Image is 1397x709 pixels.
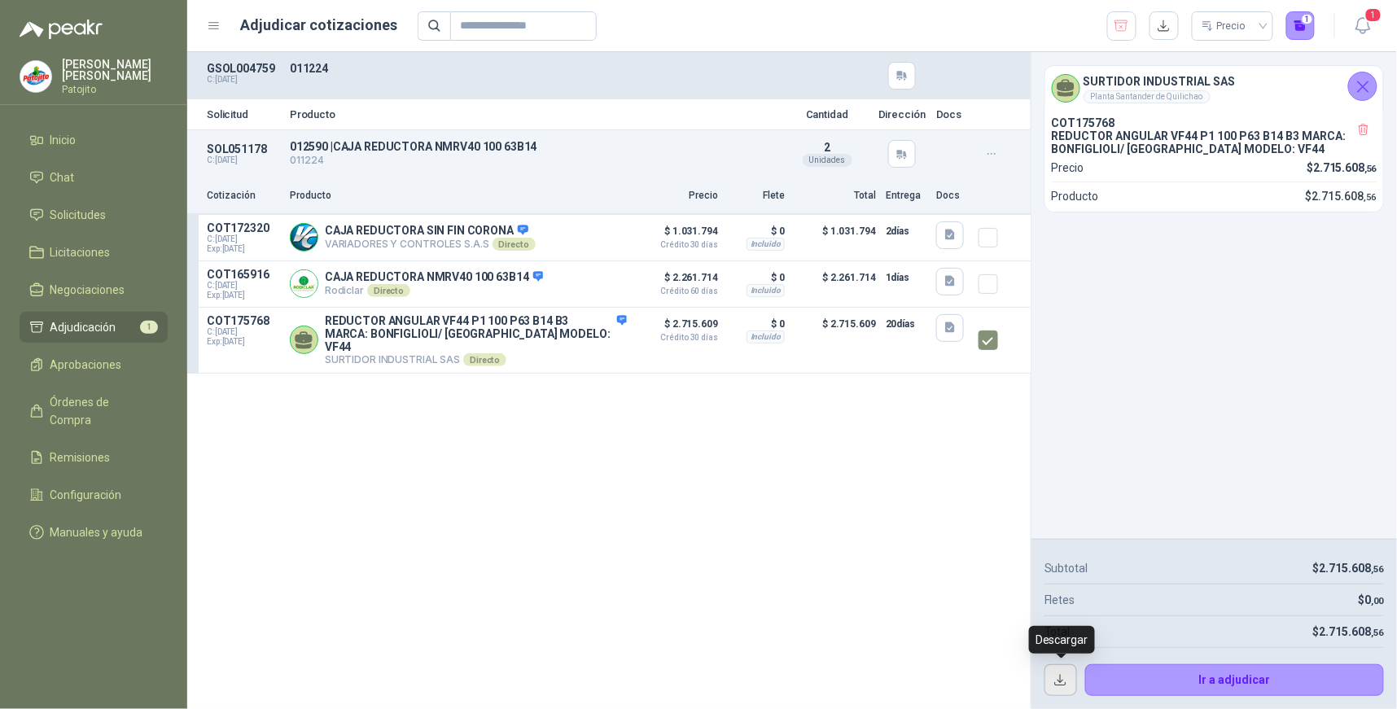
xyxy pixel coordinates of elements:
div: Unidades [803,154,852,167]
p: SURTIDOR INDUSTRIAL SAS [325,353,627,366]
a: Aprobaciones [20,349,168,380]
p: $ [1306,187,1377,205]
p: Producto [290,188,627,204]
a: Negociaciones [20,274,168,305]
p: $ [1313,559,1384,577]
span: C: [DATE] [207,327,280,337]
p: Subtotal [1044,559,1088,577]
p: COT165916 [207,268,280,281]
p: $ 1.031.794 [795,221,876,254]
a: Inicio [20,125,168,155]
p: Rodiclar [325,284,543,297]
a: Licitaciones [20,237,168,268]
img: Company Logo [20,61,51,92]
a: Órdenes de Compra [20,387,168,435]
p: $ [1313,623,1384,641]
p: Cantidad [786,109,868,120]
p: $ 2.715.609 [795,314,876,366]
p: GSOL004759 [207,62,280,75]
span: Exp: [DATE] [207,244,280,254]
span: Remisiones [50,449,111,466]
span: 1 [1364,7,1382,23]
p: 1 días [886,268,926,287]
span: ,56 [1372,564,1384,575]
p: $ [1359,591,1384,609]
button: Ir a adjudicar [1085,664,1385,697]
p: REDUCTOR ANGULAR VF44 P1 100 P63 B14 B3 MARCA: BONFIGLIOLI/ [GEOGRAPHIC_DATA] MODELO: VF44 [1052,129,1377,155]
span: Adjudicación [50,318,116,336]
p: 20 días [886,314,926,334]
p: COT175768 [1052,116,1377,129]
p: $ 0 [728,314,785,334]
span: Manuales y ayuda [50,523,143,541]
span: ,56 [1364,164,1377,174]
span: ,56 [1364,192,1377,203]
span: Crédito 30 días [637,334,718,342]
a: Adjudicación1 [20,312,168,343]
div: Precio [1202,14,1249,38]
p: Docs [936,109,969,120]
p: 012590 | CAJA REDUCTORA NMRV40 100 63B14 [290,140,777,153]
button: 1 [1348,11,1377,41]
span: Exp: [DATE] [207,291,280,300]
span: 1 [140,321,158,334]
span: Negociaciones [50,281,125,299]
p: Precio [637,188,718,204]
span: Configuración [50,486,122,504]
p: Dirección [878,109,926,120]
div: Incluido [747,238,785,251]
p: 011224 [290,153,777,168]
p: Solicitud [207,109,280,120]
p: Precio [1052,159,1084,177]
p: Producto [290,109,777,120]
p: C: [DATE] [207,155,280,165]
p: $ 2.261.714 [637,268,718,295]
p: Producto [1052,187,1099,205]
p: 2 días [886,221,926,241]
p: CAJA REDUCTORA SIN FIN CORONA [325,224,536,239]
span: C: [DATE] [207,281,280,291]
p: Total [795,188,876,204]
p: COT172320 [207,221,280,234]
span: 2.715.608 [1320,625,1384,638]
p: COT175768 [207,314,280,327]
button: Cerrar [1348,72,1377,101]
div: Incluido [747,284,785,297]
div: Incluido [747,330,785,344]
p: 011224 [290,62,777,75]
p: CAJA REDUCTORA NMRV40 100 63B14 [325,270,543,285]
p: Patojito [62,85,168,94]
a: Manuales y ayuda [20,517,168,548]
p: Fletes [1044,591,1075,609]
span: ,00 [1372,596,1384,606]
span: Inicio [50,131,77,149]
p: $ 0 [728,221,785,241]
span: Crédito 60 días [637,287,718,295]
img: Company Logo [291,224,317,251]
span: Solicitudes [50,206,107,224]
p: Cotización [207,188,280,204]
p: Total [1044,623,1071,641]
button: 1 [1286,11,1316,41]
span: 0 [1365,593,1384,606]
p: $ [1307,159,1377,177]
span: Exp: [DATE] [207,337,280,347]
p: C: [DATE] [207,75,280,85]
span: Chat [50,168,75,186]
a: Solicitudes [20,199,168,230]
a: Remisiones [20,442,168,473]
div: Directo [463,353,506,366]
p: $ 0 [728,268,785,287]
span: C: [DATE] [207,234,280,244]
p: [PERSON_NAME] [PERSON_NAME] [62,59,168,81]
p: Docs [936,188,969,204]
p: $ 2.261.714 [795,268,876,300]
h4: SURTIDOR INDUSTRIAL SAS [1084,72,1236,90]
p: REDUCTOR ANGULAR VF44 P1 100 P63 B14 B3 MARCA: BONFIGLIOLI/ [GEOGRAPHIC_DATA] MODELO: VF44 [325,314,627,353]
div: Directo [493,238,536,251]
p: $ 2.715.609 [637,314,718,342]
p: $ 1.031.794 [637,221,718,249]
div: SURTIDOR INDUSTRIAL SASPlanta Santander de Quilichao [1045,66,1383,110]
div: Planta Santander de Quilichao [1084,90,1211,103]
span: Órdenes de Compra [50,393,152,429]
